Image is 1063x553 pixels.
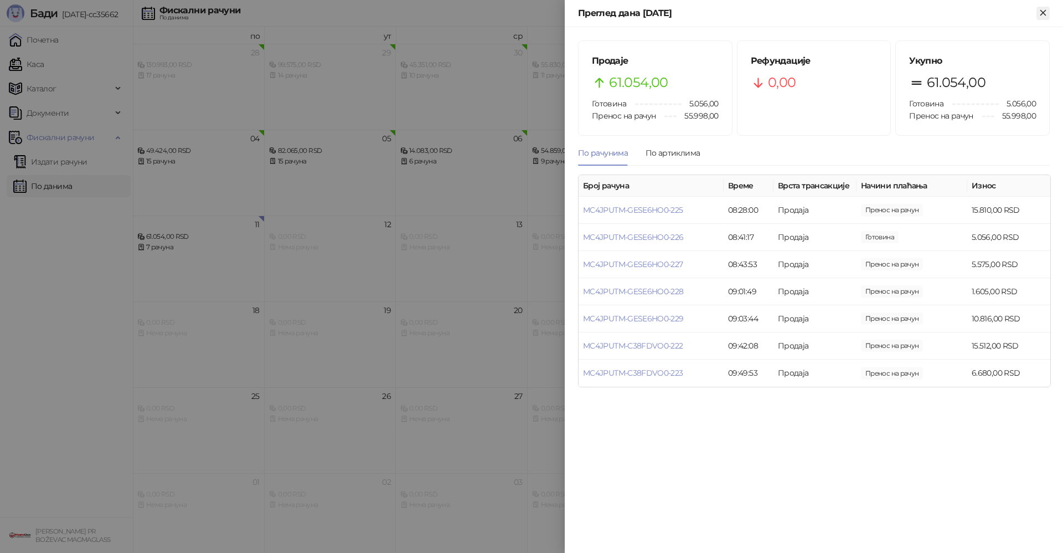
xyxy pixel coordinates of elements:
[724,175,773,197] th: Време
[773,251,856,278] td: Продаја
[724,305,773,332] td: 09:03:44
[682,98,719,110] span: 5.056,00
[592,99,626,109] span: Готовина
[583,286,684,296] a: MC4JPUTM-GESE6HO0-228
[751,54,878,68] h5: Рефундације
[861,258,923,270] span: 5.575,00
[999,98,1036,110] span: 5.056,00
[724,360,773,387] td: 09:49:53
[724,332,773,360] td: 09:42:08
[967,360,1050,387] td: 6.680,00 RSD
[583,232,684,242] a: MC4JPUTM-GESE6HO0-226
[994,110,1036,122] span: 55.998,00
[583,341,683,351] a: MC4JPUTM-C38FDVO0-222
[583,205,683,215] a: MC4JPUTM-GESE6HO0-225
[861,285,923,298] span: 1.605,00
[578,147,628,159] div: По рачунима
[927,72,985,93] span: 61.054,00
[724,251,773,278] td: 08:43:53
[646,147,700,159] div: По артиклима
[861,367,923,380] span: 6.680,00
[724,224,773,251] td: 08:41:17
[909,54,1036,68] h5: Укупно
[583,259,683,269] a: MC4JPUTM-GESE6HO0-227
[773,305,856,332] td: Продаја
[861,340,923,352] span: 15.512,00
[773,175,856,197] th: Врста трансакције
[773,197,856,224] td: Продаја
[967,332,1050,360] td: 15.512,00 RSD
[967,278,1050,305] td: 1.605,00 RSD
[967,224,1050,251] td: 5.056,00 RSD
[592,111,656,121] span: Пренос на рачун
[724,197,773,224] td: 08:28:00
[967,251,1050,278] td: 5.575,00 RSD
[677,110,718,122] span: 55.998,00
[768,72,796,93] span: 0,00
[861,313,923,325] span: 10.816,00
[967,197,1050,224] td: 15.810,00 RSD
[909,99,943,109] span: Готовина
[909,111,973,121] span: Пренос на рачун
[583,314,684,324] a: MC4JPUTM-GESE6HO0-229
[773,360,856,387] td: Продаја
[773,332,856,360] td: Продаја
[967,175,1050,197] th: Износ
[724,278,773,305] td: 09:01:49
[579,175,724,197] th: Број рачуна
[592,54,719,68] h5: Продаје
[773,278,856,305] td: Продаја
[861,231,899,243] span: 5.056,00
[583,368,683,378] a: MC4JPUTM-C38FDVO0-223
[609,72,668,93] span: 61.054,00
[773,224,856,251] td: Продаја
[578,7,1036,20] div: Преглед дана [DATE]
[856,175,967,197] th: Начини плаћања
[967,305,1050,332] td: 10.816,00 RSD
[1036,7,1050,20] button: Close
[861,204,923,216] span: 15.810,00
